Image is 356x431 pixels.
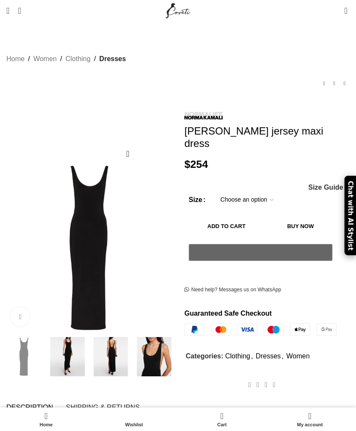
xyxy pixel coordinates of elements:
[282,351,283,362] span: ,
[2,410,90,429] a: Home
[345,4,351,11] span: 0
[270,378,278,391] a: WhatsApp social link
[262,378,270,391] a: Pinterest social link
[268,217,333,235] button: Buy now
[340,2,352,19] a: 0
[332,2,340,19] div: My Wishlist
[6,53,126,65] nav: Breadcrumb
[186,352,223,360] span: Categories:
[319,78,329,88] a: Previous product
[225,352,250,360] a: Clothing
[251,351,253,362] span: ,
[256,352,281,360] a: Dresses
[184,158,190,170] span: $
[90,410,178,429] div: My wishlist
[286,352,310,360] a: Women
[308,184,343,191] a: Size Guide
[245,378,254,391] a: Facebook social link
[134,337,174,376] img: Norma Kamali gowns
[339,78,350,88] a: Next product
[184,158,208,170] bdi: 254
[184,112,223,120] img: Norma Kamali
[6,53,25,65] a: Home
[266,410,354,429] a: My account
[254,378,262,391] a: X social link
[184,125,350,150] h1: [PERSON_NAME] jersey maxi dress
[189,244,333,261] button: Pay with GPay
[189,217,264,235] button: Add to cart
[164,6,193,14] a: Site logo
[2,2,14,19] a: Open mobile menu
[270,422,350,428] span: My account
[94,422,174,428] span: Wishlist
[189,194,205,205] label: Size
[184,287,281,293] a: Need help? Messages us on WhatsApp
[14,2,25,19] a: Search
[178,410,266,429] div: My cart
[6,404,53,411] span: Description
[178,410,266,429] a: 0 Cart
[4,337,44,376] img: Norma Kamali Marissa jersey maxi dress57235 nobg
[182,422,262,428] span: Cart
[90,410,178,429] a: Wishlist
[65,53,90,65] a: Clothing
[6,422,86,428] span: Home
[33,53,57,65] a: Women
[48,337,87,376] img: Norma Kamali dress
[91,337,131,376] img: Norma Kamali dresses
[99,53,126,65] a: Dresses
[184,310,272,317] strong: Guaranteed Safe Checkout
[66,404,140,411] span: Shipping & Returns
[221,410,228,416] span: 0
[184,323,337,336] img: guaranteed-safe-checkout-bordered.j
